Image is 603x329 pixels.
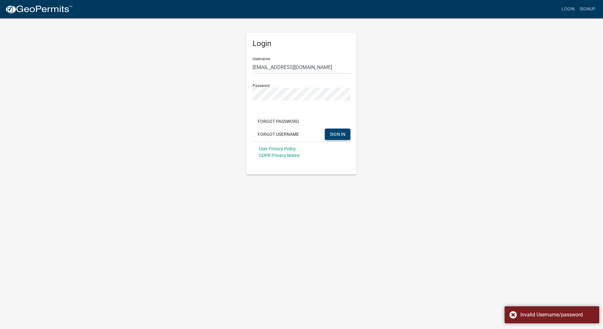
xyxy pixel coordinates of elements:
[253,129,304,140] button: Forgot Username
[520,311,594,319] div: Invalid Username/password
[259,146,296,151] a: User Privacy Policy
[325,129,350,140] button: SIGN IN
[577,3,598,15] a: Signup
[253,116,304,127] button: Forgot Password
[559,3,577,15] a: Login
[253,39,350,48] h5: Login
[259,153,300,158] a: GDPR Privacy Notice
[330,131,345,136] span: SIGN IN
